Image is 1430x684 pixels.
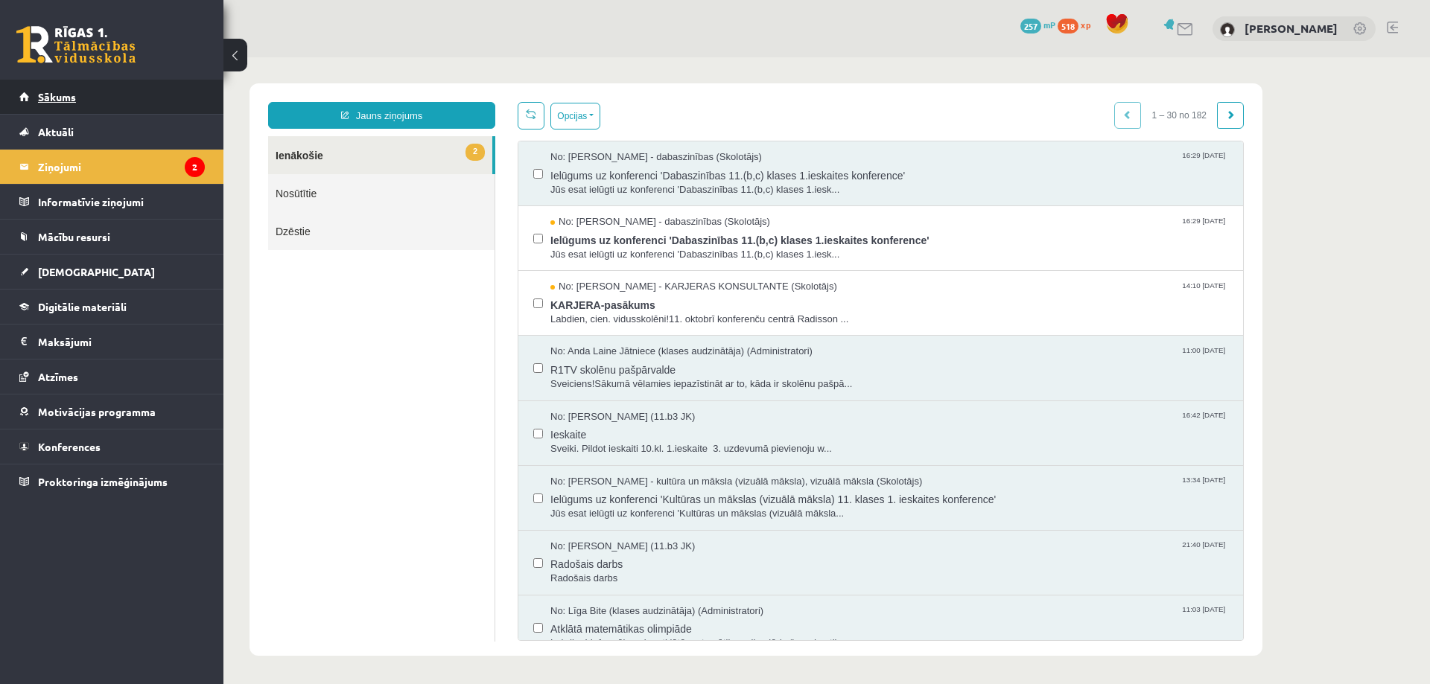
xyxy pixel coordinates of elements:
[327,514,1005,528] span: Radošais darbs
[327,366,1005,385] span: Ieskaite
[327,301,1005,320] span: R1TV skolēnu pašpārvalde
[19,115,205,149] a: Aktuāli
[327,496,1005,514] span: Radošais darbs
[38,370,78,383] span: Atzīmes
[38,405,156,418] span: Motivācijas programma
[327,560,1005,579] span: Atklātā matemātikas olimpiāde
[327,320,1005,334] span: Sveiciens!Sākumā vēlamies iepazīstināt ar to, kāda ir skolēnu pašpā...
[38,300,127,313] span: Digitālie materiāli
[19,80,205,114] a: Sākums
[327,172,1005,191] span: Ielūgums uz konferenci 'Dabaszinības 11.(b,c) klases 1.ieskaites konference'
[45,155,271,193] a: Dzēstie
[19,220,205,254] a: Mācību resursi
[19,150,205,184] a: Ziņojumi2
[327,93,1005,139] a: No: [PERSON_NAME] - dabaszinības (Skolotājs) 16:29 [DATE] Ielūgums uz konferenci 'Dabaszinības 11...
[38,325,205,359] legend: Maksājumi
[327,353,471,367] span: No: [PERSON_NAME] (11.b3 JK)
[38,150,205,184] legend: Ziņojumi
[1043,19,1055,31] span: mP
[956,93,1005,104] span: 16:29 [DATE]
[19,429,205,464] a: Konferences
[327,547,540,561] span: No: Līga Bite (klases audzinātāja) (Administratori)
[327,353,1005,399] a: No: [PERSON_NAME] (11.b3 JK) 16:42 [DATE] Ieskaite Sveiki. Pildot ieskaiti 10.kl. 1.ieskaite 3. u...
[327,237,1005,255] span: KARJERA-pasākums
[327,385,1005,399] span: Sveiki. Pildot ieskaiti 10.kl. 1.ieskaite 3. uzdevumā pievienoju w...
[19,290,205,324] a: Digitālie materiāli
[19,394,205,429] a: Motivācijas programma
[327,450,1005,464] span: Jūs esat ielūgti uz konferenci 'Kultūras un mākslas (vizuālā māksla...
[1220,22,1235,37] img: Viktorija Romulāne
[327,418,1005,464] a: No: [PERSON_NAME] - kultūra un māksla (vizuālā māksla), vizuālā māksla (Skolotājs) 13:34 [DATE] I...
[38,185,205,219] legend: Informatīvie ziņojumi
[327,287,589,301] span: No: Anda Laine Jātniece (klases audzinātāja) (Administratori)
[1245,21,1338,36] a: [PERSON_NAME]
[45,79,269,117] a: 2Ienākošie
[38,230,110,243] span: Mācību resursi
[38,90,76,103] span: Sākums
[38,440,101,453] span: Konferences
[956,418,1005,429] span: 13:34 [DATE]
[1081,19,1090,31] span: xp
[327,158,547,172] span: No: [PERSON_NAME] - dabaszinības (Skolotājs)
[918,45,994,71] span: 1 – 30 no 182
[327,579,1005,593] span: Labdien! Informējam, ka atklātā matemātikas olimpiāde šogad notiks ...
[16,26,136,63] a: Rīgas 1. Tālmācības vidusskola
[956,547,1005,558] span: 11:03 [DATE]
[19,255,205,289] a: [DEMOGRAPHIC_DATA]
[38,265,155,278] span: [DEMOGRAPHIC_DATA]
[19,464,205,499] a: Proktoringa izmēģinājums
[327,223,1005,269] a: No: [PERSON_NAME] - KARJERAS KONSULTANTE (Skolotājs) 14:10 [DATE] KARJERA-pasākums Labdien, cien....
[327,158,1005,204] a: No: [PERSON_NAME] - dabaszinības (Skolotājs) 16:29 [DATE] Ielūgums uz konferenci 'Dabaszinības 11...
[1058,19,1098,31] a: 518 xp
[38,125,74,138] span: Aktuāli
[19,325,205,359] a: Maksājumi
[327,547,1005,593] a: No: Līga Bite (klases audzinātāja) (Administratori) 11:03 [DATE] Atklātā matemātikas olimpiāde La...
[1020,19,1055,31] a: 257 mP
[327,107,1005,126] span: Ielūgums uz konferenci 'Dabaszinības 11.(b,c) klases 1.ieskaites konference'
[19,185,205,219] a: Informatīvie ziņojumi
[956,158,1005,169] span: 16:29 [DATE]
[327,255,1005,269] span: Labdien, cien. vidusskolēni!11. oktobrī konferenču centrā Radisson ...
[327,482,1005,528] a: No: [PERSON_NAME] (11.b3 JK) 21:40 [DATE] Radošais darbs Radošais darbs
[242,86,261,103] span: 2
[327,431,1005,450] span: Ielūgums uz konferenci 'Kultūras un mākslas (vizuālā māksla) 11. klases 1. ieskaites konference'
[327,223,614,237] span: No: [PERSON_NAME] - KARJERAS KONSULTANTE (Skolotājs)
[327,126,1005,140] span: Jūs esat ielūgti uz konferenci 'Dabaszinības 11.(b,c) klases 1.iesk...
[185,157,205,177] i: 2
[956,482,1005,493] span: 21:40 [DATE]
[327,93,538,107] span: No: [PERSON_NAME] - dabaszinības (Skolotājs)
[327,418,699,432] span: No: [PERSON_NAME] - kultūra un māksla (vizuālā māksla), vizuālā māksla (Skolotājs)
[38,475,168,488] span: Proktoringa izmēģinājums
[327,45,377,72] button: Opcijas
[327,287,1005,333] a: No: Anda Laine Jātniece (klases audzinātāja) (Administratori) 11:00 [DATE] R1TV skolēnu pašpārval...
[45,117,271,155] a: Nosūtītie
[19,359,205,394] a: Atzīmes
[327,191,1005,205] span: Jūs esat ielūgti uz konferenci 'Dabaszinības 11.(b,c) klases 1.iesk...
[1020,19,1041,33] span: 257
[1058,19,1078,33] span: 518
[45,45,272,71] a: Jauns ziņojums
[956,287,1005,298] span: 11:00 [DATE]
[956,223,1005,234] span: 14:10 [DATE]
[956,353,1005,364] span: 16:42 [DATE]
[327,482,471,496] span: No: [PERSON_NAME] (11.b3 JK)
